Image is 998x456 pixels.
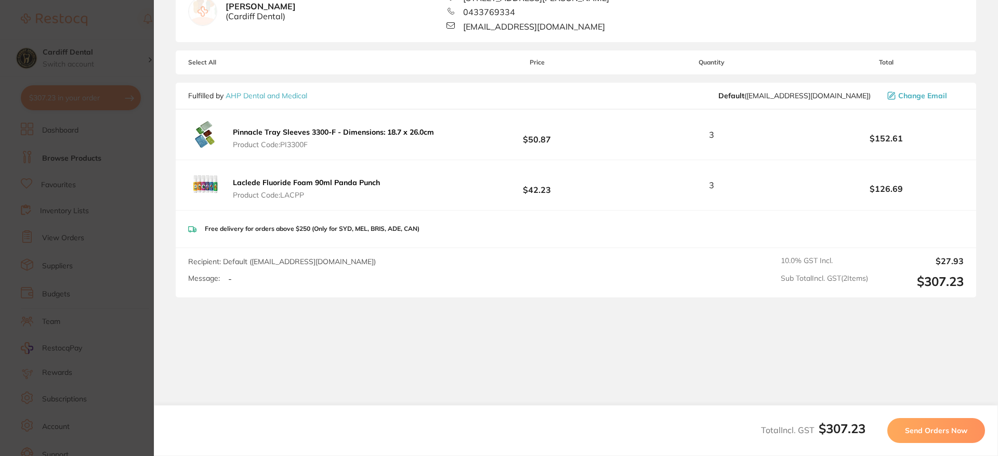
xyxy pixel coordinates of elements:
[615,59,809,66] span: Quantity
[887,418,985,443] button: Send Orders Now
[188,274,220,283] label: Message:
[781,256,868,266] span: 10.0 % GST Incl.
[226,2,296,21] b: [PERSON_NAME]
[233,127,434,137] b: Pinnacle Tray Sleeves 3300-F - Dimensions: 18.7 x 26.0cm
[781,274,868,289] span: Sub Total Incl. GST ( 2 Items)
[230,127,437,149] button: Pinnacle Tray Sleeves 3300-F - Dimensions: 18.7 x 26.0cm Product Code:PI3300F
[884,91,964,100] button: Change Email
[709,180,714,190] span: 3
[876,274,964,289] output: $307.23
[459,125,614,145] b: $50.87
[230,178,383,200] button: Laclede Fluoride Foam 90ml Panda Punch Product Code:LACPP
[463,22,605,31] span: [EMAIL_ADDRESS][DOMAIN_NAME]
[188,59,292,66] span: Select All
[233,191,380,199] span: Product Code: LACPP
[463,7,515,17] span: 0433769334
[205,225,419,232] p: Free delivery for orders above $250 (Only for SYD, MEL, BRIS, ADE, CAN)
[233,140,434,149] span: Product Code: PI3300F
[226,11,296,21] span: ( Cardiff Dental )
[226,91,307,100] a: AHP Dental and Medical
[459,59,614,66] span: Price
[709,130,714,139] span: 3
[761,425,865,435] span: Total Incl. GST
[459,176,614,195] b: $42.23
[718,92,871,100] span: orders@ahpdentalmedical.com.au
[809,184,964,193] b: $126.69
[905,426,967,435] span: Send Orders Now
[188,257,376,266] span: Recipient: Default ( [EMAIL_ADDRESS][DOMAIN_NAME] )
[898,92,947,100] span: Change Email
[809,134,964,143] b: $152.61
[228,274,232,283] p: -
[233,178,380,187] b: Laclede Fluoride Foam 90ml Panda Punch
[188,92,307,100] p: Fulfilled by
[188,168,221,202] img: cmxzNm04Yg
[188,118,221,151] img: NThqcnlldg
[876,256,964,266] output: $27.93
[819,421,865,436] b: $307.23
[809,59,964,66] span: Total
[718,91,744,100] b: Default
